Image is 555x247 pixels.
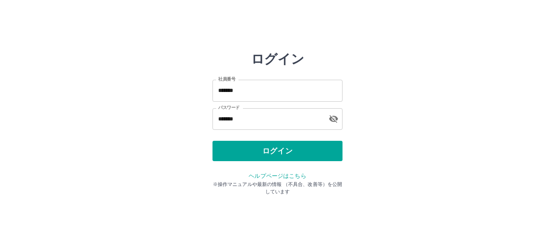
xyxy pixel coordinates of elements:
[212,141,343,161] button: ログイン
[212,181,343,195] p: ※操作マニュアルや最新の情報 （不具合、改善等）を公開しています
[249,173,306,179] a: ヘルプページはこちら
[218,76,235,82] label: 社員番号
[251,51,304,67] h2: ログイン
[218,105,240,111] label: パスワード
